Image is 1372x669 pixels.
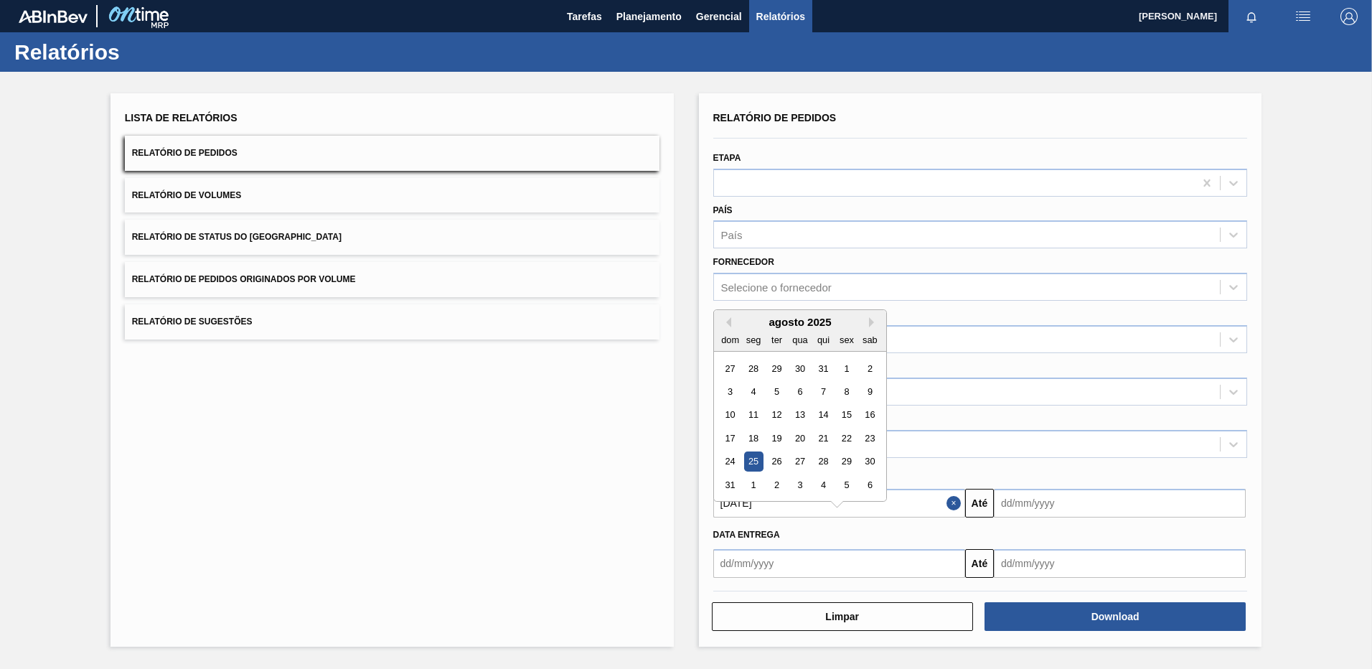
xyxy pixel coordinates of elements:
div: sab [860,330,879,350]
div: Choose sábado, 9 de agosto de 2025 [860,382,879,401]
div: Choose segunda-feira, 4 de agosto de 2025 [743,382,763,401]
span: Relatório de Pedidos [132,148,238,158]
div: Choose sexta-feira, 22 de agosto de 2025 [837,429,856,448]
button: Close [946,489,965,518]
div: Choose quarta-feira, 27 de agosto de 2025 [790,452,809,472]
div: Choose quarta-feira, 20 de agosto de 2025 [790,429,809,448]
span: Relatórios [756,8,805,25]
div: Choose quinta-feira, 4 de setembro de 2025 [813,475,832,495]
label: Fornecedor [713,257,774,267]
span: Planejamento [616,8,682,25]
div: sex [837,330,856,350]
div: Choose quinta-feira, 21 de agosto de 2025 [813,429,832,448]
div: Choose terça-feira, 2 de setembro de 2025 [766,475,786,495]
div: Choose quarta-feira, 30 de julho de 2025 [790,359,809,378]
div: Choose sexta-feira, 1 de agosto de 2025 [837,359,856,378]
div: Choose sexta-feira, 29 de agosto de 2025 [837,452,856,472]
input: dd/mm/yyyy [713,549,965,578]
span: Relatório de Pedidos [713,112,837,123]
img: TNhmsLtSVTkK8tSr43FrP2fwEKptu5GPRR3wAAAABJRU5ErkJggg== [19,10,88,23]
button: Relatório de Status do [GEOGRAPHIC_DATA] [125,220,659,255]
span: Gerencial [696,8,742,25]
span: Relatório de Pedidos Originados por Volume [132,274,356,284]
input: dd/mm/yyyy [994,549,1246,578]
button: Relatório de Pedidos Originados por Volume [125,262,659,297]
div: ter [766,330,786,350]
span: Relatório de Status do [GEOGRAPHIC_DATA] [132,232,342,242]
div: Choose sábado, 2 de agosto de 2025 [860,359,879,378]
button: Limpar [712,602,973,631]
div: Choose quarta-feira, 6 de agosto de 2025 [790,382,809,401]
div: Choose sábado, 23 de agosto de 2025 [860,429,879,448]
button: Previous Month [721,317,731,327]
input: dd/mm/yyyy [994,489,1246,518]
div: Choose domingo, 27 de julho de 2025 [720,359,740,378]
div: agosto 2025 [714,316,886,328]
div: Choose sexta-feira, 5 de setembro de 2025 [837,475,856,495]
div: qua [790,330,809,350]
div: Choose quinta-feira, 28 de agosto de 2025 [813,452,832,472]
span: Relatório de Sugestões [132,317,253,327]
div: dom [720,330,740,350]
span: Relatório de Volumes [132,190,241,200]
img: userActions [1295,8,1312,25]
button: Relatório de Sugestões [125,304,659,340]
button: Até [965,489,994,518]
div: Choose terça-feira, 29 de julho de 2025 [766,359,786,378]
div: Choose domingo, 17 de agosto de 2025 [720,429,740,448]
span: Tarefas [567,8,602,25]
label: Etapa [713,153,741,163]
div: Choose terça-feira, 12 de agosto de 2025 [766,406,786,425]
div: Choose segunda-feira, 11 de agosto de 2025 [743,406,763,425]
button: Next Month [869,317,879,327]
div: Choose terça-feira, 19 de agosto de 2025 [766,429,786,448]
div: Choose domingo, 31 de agosto de 2025 [720,475,740,495]
div: Choose terça-feira, 5 de agosto de 2025 [766,382,786,401]
div: Choose quinta-feira, 14 de agosto de 2025 [813,406,832,425]
button: Até [965,549,994,578]
span: Data Entrega [713,530,780,540]
div: seg [743,330,763,350]
button: Relatório de Volumes [125,178,659,213]
button: Download [985,602,1246,631]
div: Choose sexta-feira, 15 de agosto de 2025 [837,406,856,425]
div: Choose segunda-feira, 18 de agosto de 2025 [743,429,763,448]
div: Choose terça-feira, 26 de agosto de 2025 [766,452,786,472]
img: Logout [1340,8,1358,25]
div: qui [813,330,832,350]
div: Choose quarta-feira, 3 de setembro de 2025 [790,475,809,495]
div: Choose domingo, 10 de agosto de 2025 [720,406,740,425]
div: Choose segunda-feira, 25 de agosto de 2025 [743,452,763,472]
h1: Relatórios [14,44,269,60]
div: Choose quinta-feira, 31 de julho de 2025 [813,359,832,378]
span: Lista de Relatórios [125,112,238,123]
button: Relatório de Pedidos [125,136,659,171]
div: Choose quinta-feira, 7 de agosto de 2025 [813,382,832,401]
div: Choose sábado, 6 de setembro de 2025 [860,475,879,495]
div: Choose quarta-feira, 13 de agosto de 2025 [790,406,809,425]
div: Choose segunda-feira, 28 de julho de 2025 [743,359,763,378]
div: Choose domingo, 24 de agosto de 2025 [720,452,740,472]
div: month 2025-08 [718,357,881,497]
div: País [721,229,743,241]
div: Choose sábado, 16 de agosto de 2025 [860,406,879,425]
div: Choose domingo, 3 de agosto de 2025 [720,382,740,401]
div: Choose segunda-feira, 1 de setembro de 2025 [743,475,763,495]
div: Choose sábado, 30 de agosto de 2025 [860,452,879,472]
div: Choose sexta-feira, 8 de agosto de 2025 [837,382,856,401]
label: País [713,205,733,215]
button: Notificações [1228,6,1274,27]
div: Selecione o fornecedor [721,281,832,294]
